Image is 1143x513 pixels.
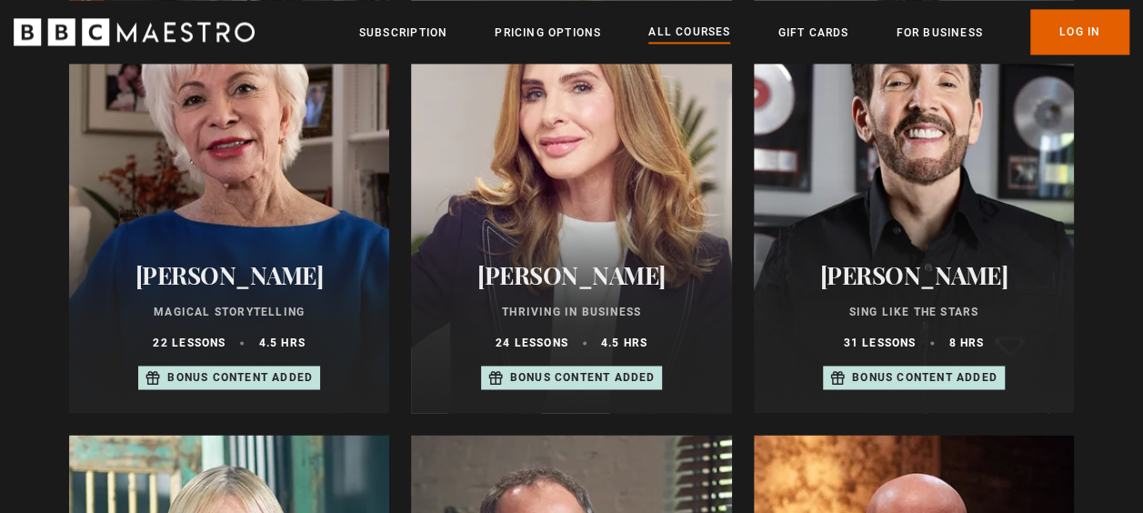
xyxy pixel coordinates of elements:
[91,261,367,289] h2: [PERSON_NAME]
[648,23,730,43] a: All Courses
[776,261,1052,289] h2: [PERSON_NAME]
[153,335,226,351] p: 22 lessons
[896,24,982,42] a: For business
[776,304,1052,320] p: Sing Like the Stars
[359,9,1129,55] nav: Primary
[433,304,709,320] p: Thriving in Business
[496,335,568,351] p: 24 lessons
[91,304,367,320] p: Magical Storytelling
[777,24,848,42] a: Gift Cards
[843,335,916,351] p: 31 lessons
[258,335,305,351] p: 4.5 hrs
[167,369,313,386] p: Bonus content added
[510,369,656,386] p: Bonus content added
[852,369,998,386] p: Bonus content added
[359,24,447,42] a: Subscription
[14,18,255,45] svg: BBC Maestro
[495,24,601,42] a: Pricing Options
[433,261,709,289] h2: [PERSON_NAME]
[1030,9,1129,55] a: Log In
[948,335,984,351] p: 8 hrs
[601,335,647,351] p: 4.5 hrs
